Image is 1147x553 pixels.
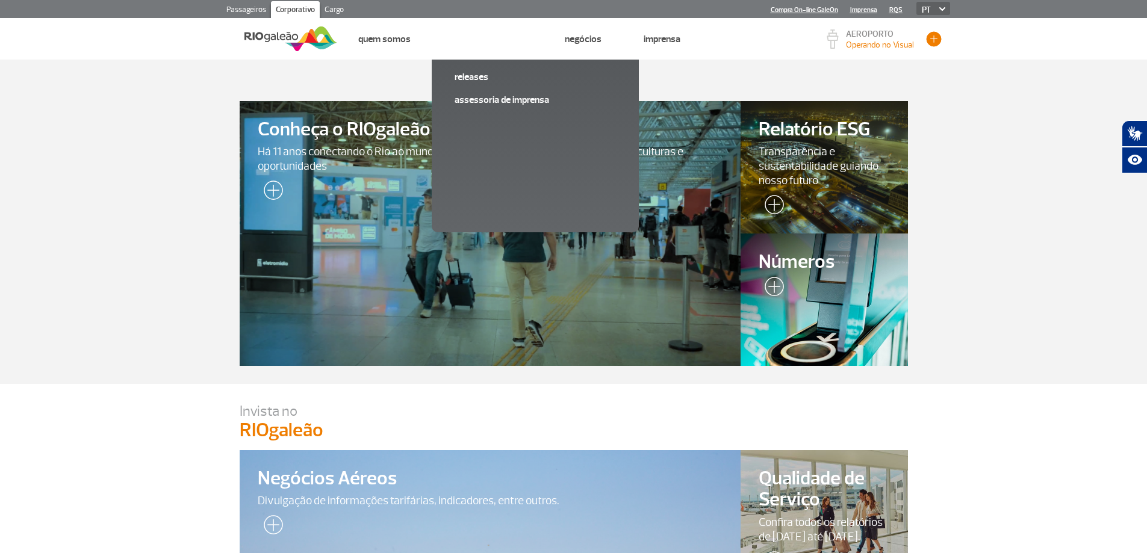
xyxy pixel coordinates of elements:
span: Transparência e sustentabilidade guiando nosso futuro [759,144,890,188]
p: AEROPORTO [846,30,914,39]
span: Negócios Aéreos [258,468,723,489]
p: Invista no [240,402,908,420]
a: Quem Somos [358,33,411,45]
span: Qualidade de Serviço [759,468,890,510]
a: Conheça o RIOgaleãoHá 11 anos conectando o Rio ao mundo e sendo a porta de entrada para pessoas, ... [240,101,741,366]
span: Há 11 anos conectando o Rio ao mundo e sendo a porta de entrada para pessoas, culturas e oportuni... [258,144,723,173]
span: Conheça o RIOgaleão [258,119,723,140]
img: leia-mais [759,195,784,219]
a: Corporativo [271,1,320,20]
span: Relatório ESG [759,119,890,140]
a: Imprensa [644,33,680,45]
img: leia-mais [258,181,283,205]
a: Relatório ESGTransparência e sustentabilidade guiando nosso futuro [741,101,908,233]
button: Abrir tradutor de língua de sinais. [1122,120,1147,147]
div: Plugin de acessibilidade da Hand Talk. [1122,120,1147,173]
a: Passageiros [222,1,271,20]
a: Imprensa [850,6,877,14]
img: leia-mais [258,515,283,539]
a: RQS [889,6,903,14]
p: RIOgaleão [240,420,908,440]
span: Confira todos os relatórios de [DATE] até [DATE]. [759,515,890,544]
a: Negócios [565,33,601,45]
img: leia-mais [759,277,784,301]
a: Assessoria de Imprensa [455,93,616,107]
a: Números [741,233,908,366]
span: Divulgação de informações tarifárias, indicadores, entre outros. [258,493,723,508]
p: Visibilidade de 10000m [846,39,914,51]
a: Cargo [320,1,349,20]
span: Números [759,252,890,273]
a: Compra On-line GaleOn [771,6,838,14]
button: Abrir recursos assistivos. [1122,147,1147,173]
a: Trabalhe Conosco [453,33,523,45]
a: Releases [455,70,616,84]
